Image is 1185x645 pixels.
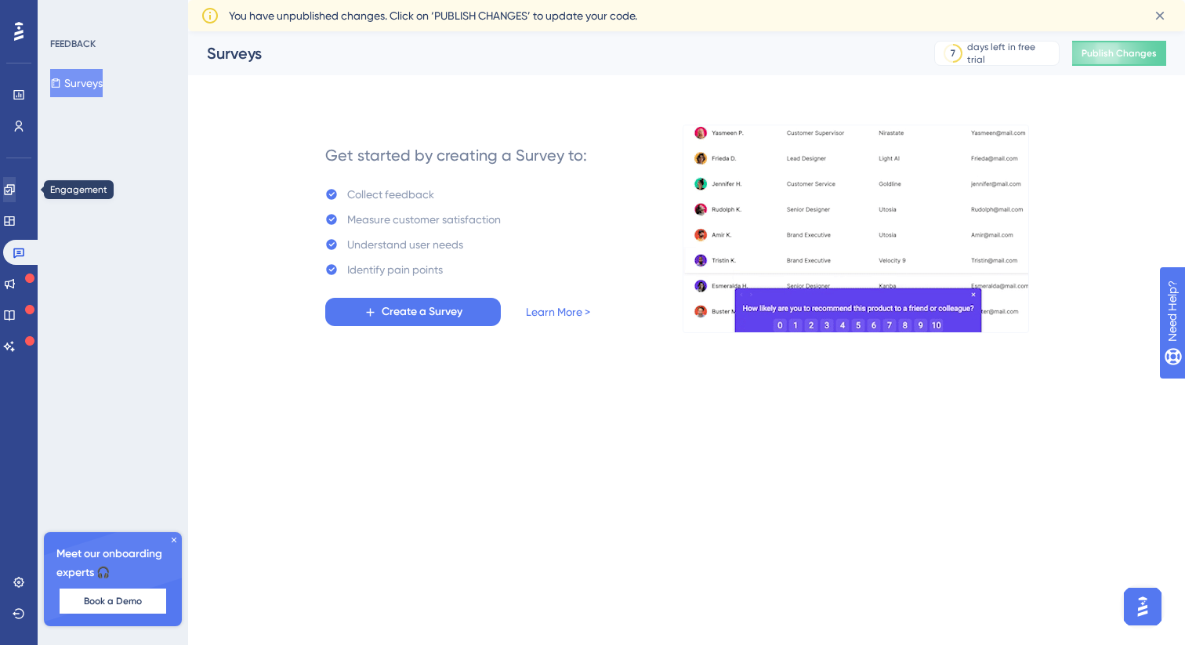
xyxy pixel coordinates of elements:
span: You have unpublished changes. Click on ‘PUBLISH CHANGES’ to update your code. [229,6,637,25]
span: Book a Demo [84,595,142,607]
div: days left in free trial [967,41,1054,66]
span: Publish Changes [1082,47,1157,60]
div: 7 [951,47,955,60]
div: Understand user needs [347,235,463,254]
div: Measure customer satisfaction [347,210,501,229]
span: Need Help? [37,4,98,23]
img: b81bf5b5c10d0e3e90f664060979471a.gif [683,125,1029,333]
span: Create a Survey [382,303,462,321]
button: Surveys [50,69,103,97]
div: FEEDBACK [50,38,96,50]
div: Get started by creating a Survey to: [325,144,587,166]
div: Surveys [207,42,895,64]
div: Collect feedback [347,185,434,204]
button: Book a Demo [60,589,166,614]
div: Identify pain points [347,260,443,279]
button: Create a Survey [325,298,501,326]
span: Meet our onboarding experts 🎧 [56,545,169,582]
a: Learn More > [526,303,590,321]
iframe: UserGuiding AI Assistant Launcher [1119,583,1166,630]
button: Publish Changes [1072,41,1166,66]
